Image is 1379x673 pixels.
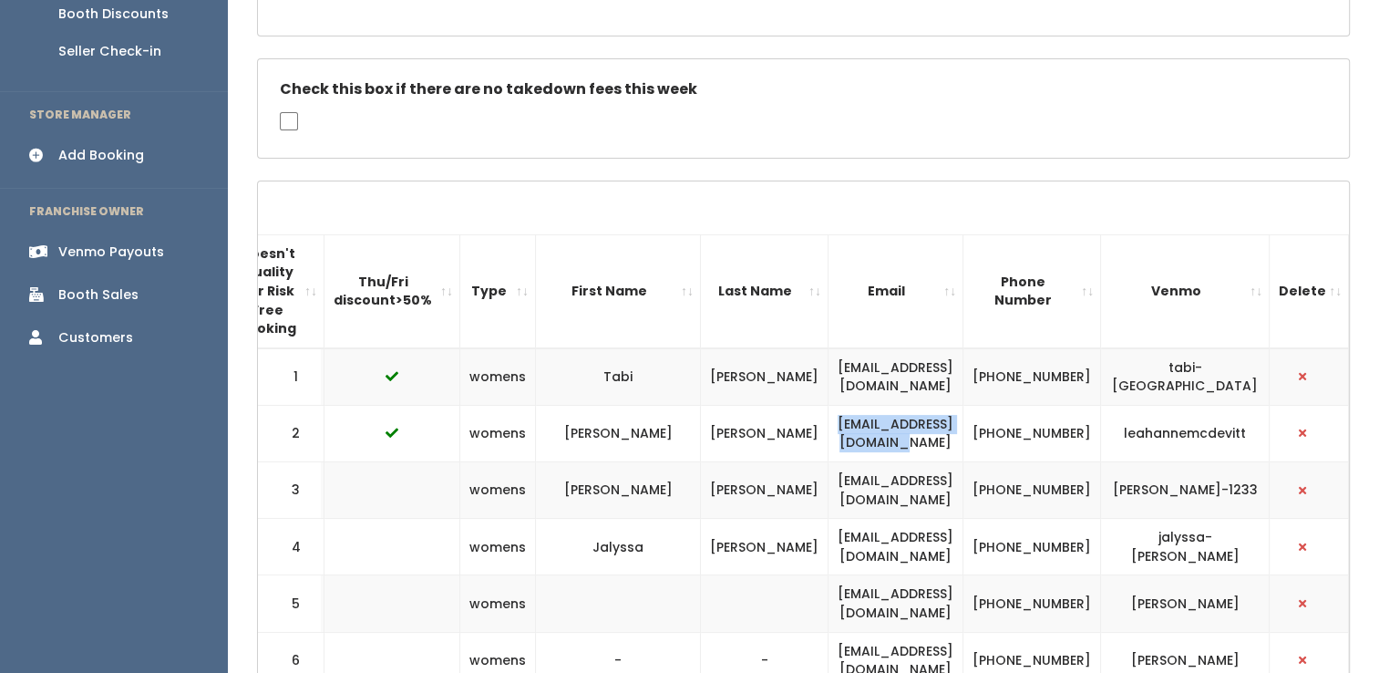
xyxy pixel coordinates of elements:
div: Venmo Payouts [58,243,164,262]
td: Jalyssa [536,519,701,575]
td: womens [460,575,536,632]
div: Add Booking [58,146,144,165]
th: Email: activate to sort column ascending [828,234,963,347]
td: [EMAIL_ADDRESS][DOMAIN_NAME] [828,348,963,406]
td: leahannemcdevitt [1101,405,1270,461]
td: 5 [258,575,322,632]
td: [PHONE_NUMBER] [963,405,1101,461]
td: [PHONE_NUMBER] [963,519,1101,575]
td: womens [460,519,536,575]
td: 1 [258,348,322,406]
td: [EMAIL_ADDRESS][DOMAIN_NAME] [828,575,963,632]
td: [PERSON_NAME] [701,405,828,461]
th: Doesn't Quality For Risk Free Booking : activate to sort column ascending [230,234,324,347]
th: Phone Number: activate to sort column ascending [963,234,1101,347]
td: jalyssa-[PERSON_NAME] [1101,519,1270,575]
td: [PHONE_NUMBER] [963,575,1101,632]
td: Tabi [536,348,701,406]
td: [PERSON_NAME] [536,405,701,461]
td: womens [460,462,536,519]
th: Venmo: activate to sort column ascending [1101,234,1270,347]
td: 4 [258,519,322,575]
td: [PERSON_NAME] [701,348,828,406]
td: 3 [258,462,322,519]
td: [PERSON_NAME]-1233 [1101,462,1270,519]
td: [EMAIL_ADDRESS][DOMAIN_NAME] [828,405,963,461]
th: First Name: activate to sort column ascending [536,234,701,347]
td: 2 [258,405,322,461]
div: Booth Discounts [58,5,169,24]
td: [PHONE_NUMBER] [963,348,1101,406]
td: [EMAIL_ADDRESS][DOMAIN_NAME] [828,519,963,575]
td: [PERSON_NAME] [1101,575,1270,632]
div: Booth Sales [58,285,139,305]
th: Type: activate to sort column ascending [460,234,536,347]
td: [PERSON_NAME] [701,519,828,575]
td: [PHONE_NUMBER] [963,462,1101,519]
th: Thu/Fri discount&gt;50%: activate to sort column ascending [324,234,460,347]
td: [PERSON_NAME] [701,462,828,519]
div: Customers [58,328,133,347]
h5: Check this box if there are no takedown fees this week [280,81,1327,98]
td: womens [460,405,536,461]
th: Delete: activate to sort column ascending [1270,234,1349,347]
td: [PERSON_NAME] [536,462,701,519]
td: [EMAIL_ADDRESS][DOMAIN_NAME] [828,462,963,519]
div: Seller Check-in [58,42,161,61]
td: womens [460,348,536,406]
td: tabi-[GEOGRAPHIC_DATA] [1101,348,1270,406]
th: Last Name: activate to sort column ascending [701,234,828,347]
